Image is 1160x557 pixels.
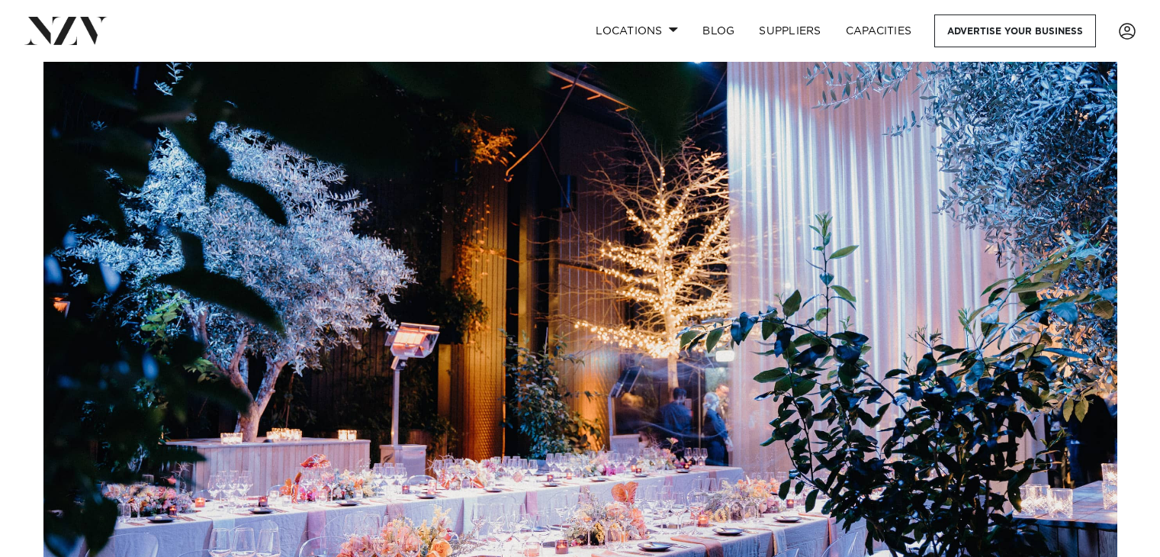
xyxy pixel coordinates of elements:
a: SUPPLIERS [747,14,833,47]
a: BLOG [690,14,747,47]
img: nzv-logo.png [24,17,108,44]
a: Advertise your business [934,14,1096,47]
a: Locations [583,14,690,47]
a: Capacities [834,14,924,47]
